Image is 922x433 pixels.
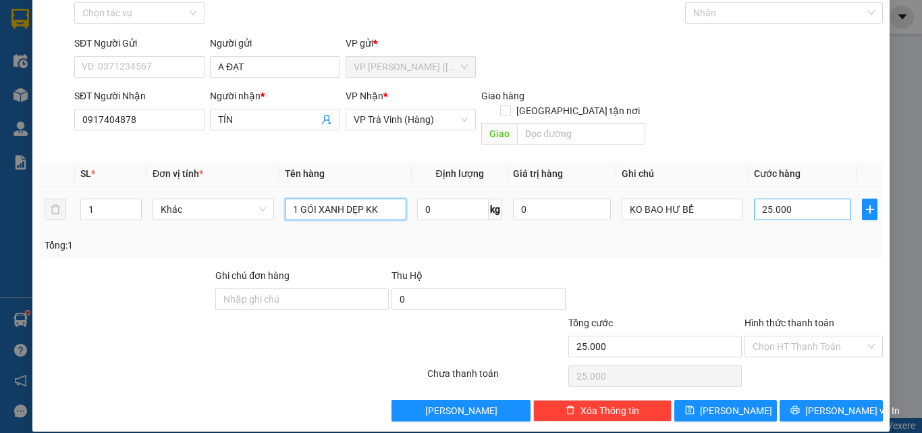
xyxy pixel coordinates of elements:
[435,168,483,179] span: Định lượng
[210,88,340,103] div: Người nhận
[285,199,406,220] input: VD: Bàn, Ghế
[215,288,389,310] input: Ghi chú đơn hàng
[354,109,468,130] span: VP Trà Vinh (Hàng)
[700,403,772,418] span: [PERSON_NAME]
[685,405,695,416] span: save
[5,26,148,52] span: VP [PERSON_NAME] ([GEOGRAPHIC_DATA]) -
[674,400,778,422] button: save[PERSON_NAME]
[790,405,800,416] span: printer
[346,36,476,51] div: VP gửi
[35,101,103,113] span: KO BAO ƯỚT
[425,403,497,418] span: [PERSON_NAME]
[321,114,332,125] span: user-add
[285,168,325,179] span: Tên hàng
[74,36,205,51] div: SĐT Người Gửi
[5,58,197,71] p: NHẬN:
[5,73,118,99] span: 0919494566 -
[568,317,613,328] span: Tổng cước
[616,161,749,187] th: Ghi chú
[489,199,502,220] span: kg
[481,91,524,101] span: Giao hàng
[161,199,266,220] span: Khác
[481,123,517,145] span: Giao
[45,238,357,253] div: Tổng: 1
[5,73,118,99] span: HỮU [DEMOGRAPHIC_DATA]
[354,57,468,77] span: VP Trần Phú (Hàng)
[862,199,877,220] button: plus
[805,403,900,418] span: [PERSON_NAME] và In
[5,101,103,113] span: GIAO:
[346,91,383,101] span: VP Nhận
[45,7,157,20] strong: BIÊN NHẬN GỬI HÀNG
[153,168,203,179] span: Đơn vị tính
[566,405,575,416] span: delete
[426,366,567,390] div: Chưa thanh toán
[210,36,340,51] div: Người gửi
[754,168,801,179] span: Cước hàng
[863,204,877,215] span: plus
[38,58,131,71] span: VP Trà Vinh (Hàng)
[517,123,645,145] input: Dọc đường
[124,39,148,52] span: NHƯ
[622,199,743,220] input: Ghi Chú
[391,400,530,422] button: [PERSON_NAME]
[513,199,610,220] input: 0
[580,403,639,418] span: Xóa Thông tin
[5,26,197,52] p: GỬI:
[391,270,423,281] span: Thu Hộ
[744,317,834,328] label: Hình thức thanh toán
[511,103,645,118] span: [GEOGRAPHIC_DATA] tận nơi
[74,88,205,103] div: SĐT Người Nhận
[45,199,66,220] button: delete
[215,270,290,281] label: Ghi chú đơn hàng
[513,168,563,179] span: Giá trị hàng
[80,168,91,179] span: SL
[780,400,883,422] button: printer[PERSON_NAME] và In
[533,400,672,422] button: deleteXóa Thông tin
